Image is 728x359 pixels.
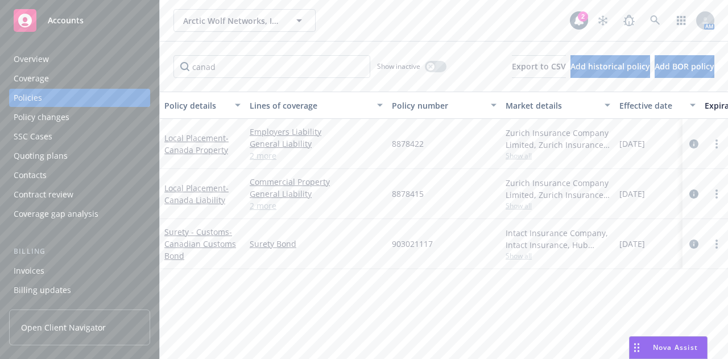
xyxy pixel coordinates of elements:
span: [DATE] [619,138,645,150]
span: 903021117 [392,238,433,250]
span: Nova Assist [653,343,698,352]
div: Market details [506,100,598,112]
a: more [710,237,723,251]
div: 2 [578,11,588,22]
span: Accounts [48,16,84,25]
a: Coverage gap analysis [9,205,150,223]
div: Policy changes [14,108,69,126]
a: more [710,187,723,201]
div: Drag to move [630,337,644,358]
span: Add historical policy [570,61,650,72]
div: Coverage gap analysis [14,205,98,223]
div: Billing updates [14,281,71,299]
div: Zurich Insurance Company Limited, Zurich Insurance Group, Zurich Insurance Group (International) [506,127,610,151]
div: Billing [9,246,150,257]
a: Surety - Customs [164,226,236,261]
a: Accounts [9,5,150,36]
button: Lines of coverage [245,92,387,119]
a: Search [644,9,667,32]
a: Switch app [670,9,693,32]
span: Arctic Wolf Networks, Inc. [183,15,282,27]
button: Add historical policy [570,55,650,78]
a: Policies [9,89,150,107]
a: Surety Bond [250,238,383,250]
a: Coverage [9,69,150,88]
a: circleInformation [687,187,701,201]
button: Arctic Wolf Networks, Inc. [173,9,316,32]
div: Quoting plans [14,147,68,165]
div: Overview [14,50,49,68]
a: Contract review [9,185,150,204]
div: Effective date [619,100,683,112]
a: SSC Cases [9,127,150,146]
div: Policies [14,89,42,107]
span: Show all [506,201,610,211]
button: Policy number [387,92,501,119]
div: Zurich Insurance Company Limited, Zurich Insurance Group, Zurich Insurance Group (International) [506,177,610,201]
button: Effective date [615,92,700,119]
button: Policy details [160,92,245,119]
div: Policy number [392,100,484,112]
div: SSC Cases [14,127,52,146]
a: Stop snowing [591,9,614,32]
span: Show inactive [377,61,420,71]
a: General Liability [250,138,383,150]
span: Open Client Navigator [21,321,106,333]
span: Export to CSV [512,61,566,72]
div: Invoices [14,262,44,280]
div: Lines of coverage [250,100,370,112]
span: Show all [506,151,610,160]
button: Add BOR policy [655,55,714,78]
a: Local Placement [164,183,229,205]
span: - Canadian Customs Bond [164,226,236,261]
a: Contacts [9,166,150,184]
div: Intact Insurance Company, Intact Insurance, Hub International Limited [506,227,610,251]
a: Billing updates [9,281,150,299]
a: Employers Liability [250,126,383,138]
span: Add BOR policy [655,61,714,72]
a: 2 more [250,200,383,212]
div: Contacts [14,166,47,184]
span: [DATE] [619,238,645,250]
div: Policy details [164,100,228,112]
button: Market details [501,92,615,119]
span: 8878422 [392,138,424,150]
a: Invoices [9,262,150,280]
span: - Canada Property [164,133,229,155]
a: Local Placement [164,133,229,155]
div: Coverage [14,69,49,88]
a: circleInformation [687,237,701,251]
span: Show all [506,251,610,261]
a: more [710,137,723,151]
a: Policy changes [9,108,150,126]
button: Nova Assist [629,336,708,359]
div: Contract review [14,185,73,204]
button: Export to CSV [512,55,566,78]
a: General Liability [250,188,383,200]
a: Report a Bug [618,9,640,32]
span: [DATE] [619,188,645,200]
a: 2 more [250,150,383,162]
a: Quoting plans [9,147,150,165]
a: circleInformation [687,137,701,151]
input: Filter by keyword... [173,55,370,78]
a: Commercial Property [250,176,383,188]
a: Overview [9,50,150,68]
span: - Canada Liability [164,183,229,205]
span: 8878415 [392,188,424,200]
